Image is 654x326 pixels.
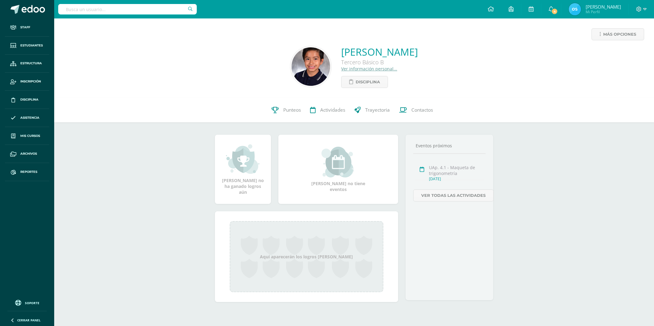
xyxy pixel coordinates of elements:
span: Archivos [20,151,37,156]
a: Asistencia [5,109,49,127]
a: Estudiantes [5,37,49,55]
span: Inscripción [20,79,41,84]
span: Mis cursos [20,133,40,138]
span: Contactos [411,107,433,113]
span: Staff [20,25,30,30]
span: Estructura [20,61,42,66]
a: Trayectoria [350,98,394,122]
span: Mi Perfil [586,9,621,14]
a: Estructura [5,55,49,73]
a: Punteos [267,98,305,122]
div: Eventos próximos [413,143,486,149]
span: Más opciones [603,29,636,40]
img: 1b12fa5a32b280419ac82d6c1bb85391.png [292,47,330,86]
img: achievement_small.png [226,144,260,174]
a: Mis cursos [5,127,49,145]
div: Tercero Básico B [341,58,418,66]
a: Disciplina [5,91,49,109]
span: Disciplina [20,97,38,102]
a: Reportes [5,163,49,181]
a: Ver todas las actividades [413,189,494,201]
span: Actividades [320,107,345,113]
div: UAp. 4.1 - Maqueta de trigonometría [429,165,484,176]
a: [PERSON_NAME] [341,45,418,58]
span: Cerrar panel [17,318,41,322]
span: Disciplina [356,76,380,88]
span: Reportes [20,169,37,174]
a: Inscripción [5,73,49,91]
span: Soporte [25,301,39,305]
a: Contactos [394,98,438,122]
a: Disciplina [341,76,388,88]
input: Busca un usuario... [58,4,197,14]
a: Ver información personal... [341,66,397,72]
span: Asistencia [20,115,39,120]
div: [PERSON_NAME] no tiene eventos [307,147,369,192]
a: Actividades [305,98,350,122]
img: 070b477f6933f8ce66674da800cc5d3f.png [569,3,581,15]
span: Trayectoria [365,107,390,113]
a: Más opciones [591,28,644,40]
a: Soporte [7,298,47,307]
div: Aquí aparecerán los logros [PERSON_NAME] [230,221,383,292]
img: event_small.png [321,147,355,177]
a: Archivos [5,145,49,163]
span: Estudiantes [20,43,43,48]
a: Staff [5,18,49,37]
span: 4 [551,8,558,15]
span: [PERSON_NAME] [586,4,621,10]
div: [DATE] [429,176,484,181]
div: [PERSON_NAME] no ha ganado logros aún [221,144,265,195]
span: Punteos [283,107,301,113]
